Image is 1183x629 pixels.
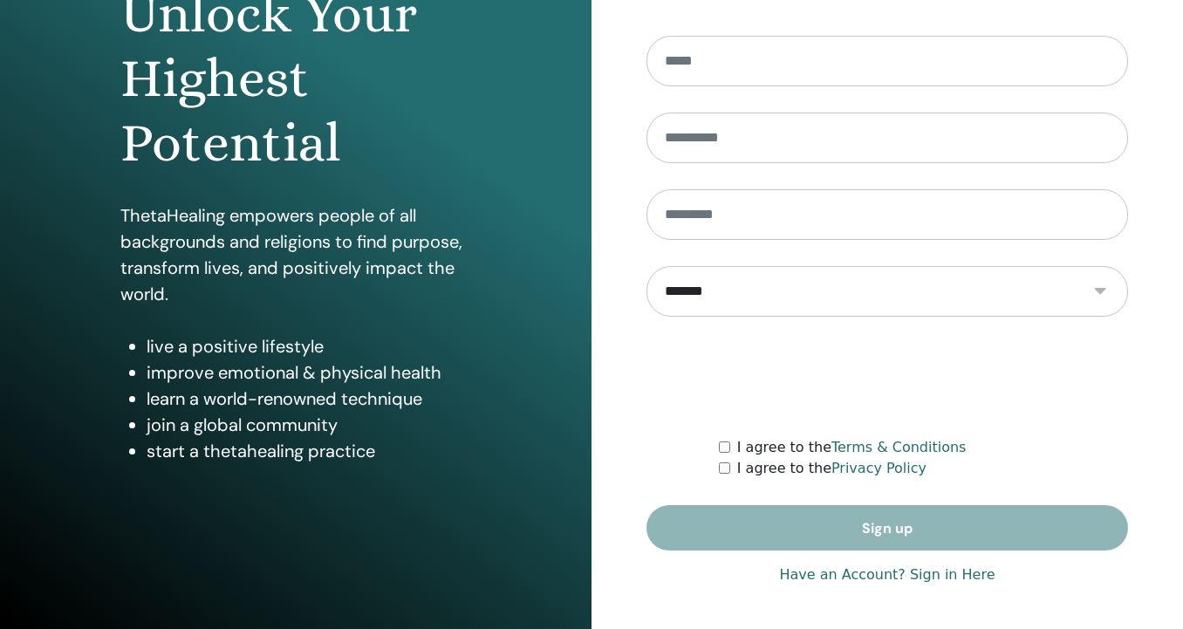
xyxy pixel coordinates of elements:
label: I agree to the [737,458,927,479]
iframe: reCAPTCHA [755,343,1020,411]
li: improve emotional & physical health [147,359,471,386]
a: Have an Account? Sign in Here [779,564,995,585]
p: ThetaHealing empowers people of all backgrounds and religions to find purpose, transform lives, a... [120,202,471,307]
a: Terms & Conditions [831,439,966,455]
li: join a global community [147,412,471,438]
a: Privacy Policy [831,460,927,476]
li: start a thetahealing practice [147,438,471,464]
li: live a positive lifestyle [147,333,471,359]
label: I agree to the [737,437,967,458]
li: learn a world-renowned technique [147,386,471,412]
